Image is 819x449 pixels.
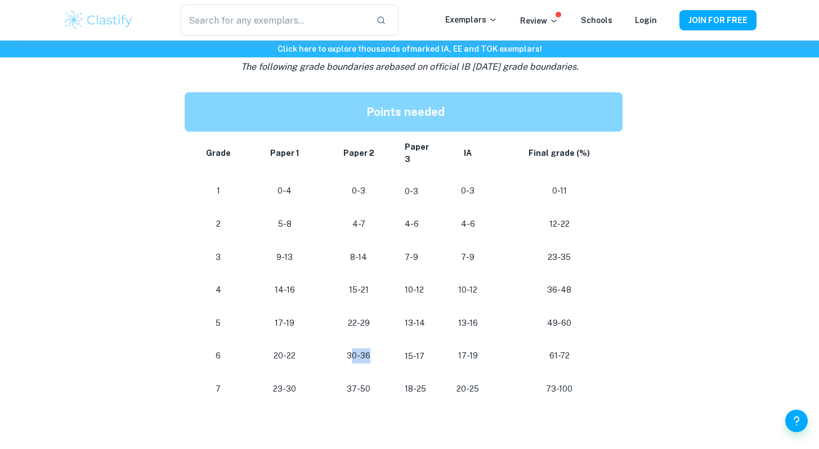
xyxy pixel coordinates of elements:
img: Clastify logo [63,9,135,32]
td: 10-12 [396,273,440,307]
strong: Paper 3 [405,142,429,164]
h6: Click here to explore thousands of marked IA, EE and TOK exemplars ! [2,43,817,55]
p: Review [520,15,558,27]
p: 7 [198,381,239,397]
button: Help and Feedback [785,410,808,432]
strong: Paper 1 [270,149,299,158]
p: 1 [198,183,239,199]
p: 0-11 [505,183,614,199]
span: based on official IB [DATE] grade boundaries. [389,61,579,72]
strong: Paper 2 [343,149,374,158]
p: 23-35 [505,250,614,265]
strong: IA [464,149,472,158]
p: 17-19 [449,348,487,363]
p: 13-16 [449,316,487,331]
p: 23-30 [257,381,313,397]
p: 6 [198,348,239,363]
td: 7-9 [396,241,440,274]
p: 0-3 [330,183,387,199]
p: 7-9 [449,250,487,265]
p: 61-72 [505,348,614,363]
strong: Points needed [366,105,445,119]
p: 4 [198,282,239,298]
p: 49-60 [505,316,614,331]
td: 13-14 [396,307,440,340]
td: 15-17 [396,339,440,372]
p: 10-12 [449,282,487,298]
p: 17-19 [257,316,313,331]
td: 4-6 [396,208,440,241]
strong: Grade [206,149,231,158]
p: 20-22 [257,348,313,363]
p: 3 [198,250,239,265]
input: Search for any exemplars... [181,5,366,36]
p: 36-48 [505,282,614,298]
p: 30-36 [330,348,387,363]
td: 18-25 [396,372,440,406]
p: 22-29 [330,316,387,331]
p: 14-16 [257,282,313,298]
p: 4-7 [330,217,387,232]
p: Exemplars [445,14,498,26]
button: JOIN FOR FREE [679,10,757,30]
p: 0-3 [449,183,487,199]
a: Login [635,16,657,25]
p: 20-25 [449,381,487,397]
td: 0-3 [396,174,440,208]
p: 0-4 [257,183,313,199]
p: 2 [198,217,239,232]
a: Schools [581,16,612,25]
p: 73-100 [505,381,614,397]
p: 12-22 [505,217,614,232]
p: 37-50 [330,381,387,397]
p: 15-21 [330,282,387,298]
p: 5-8 [257,217,313,232]
p: 8-14 [330,250,387,265]
strong: Final grade (%) [529,149,590,158]
p: 5 [198,316,239,331]
p: 9-13 [257,250,313,265]
p: 4-6 [449,217,487,232]
i: The following grade boundaries are [241,61,579,72]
